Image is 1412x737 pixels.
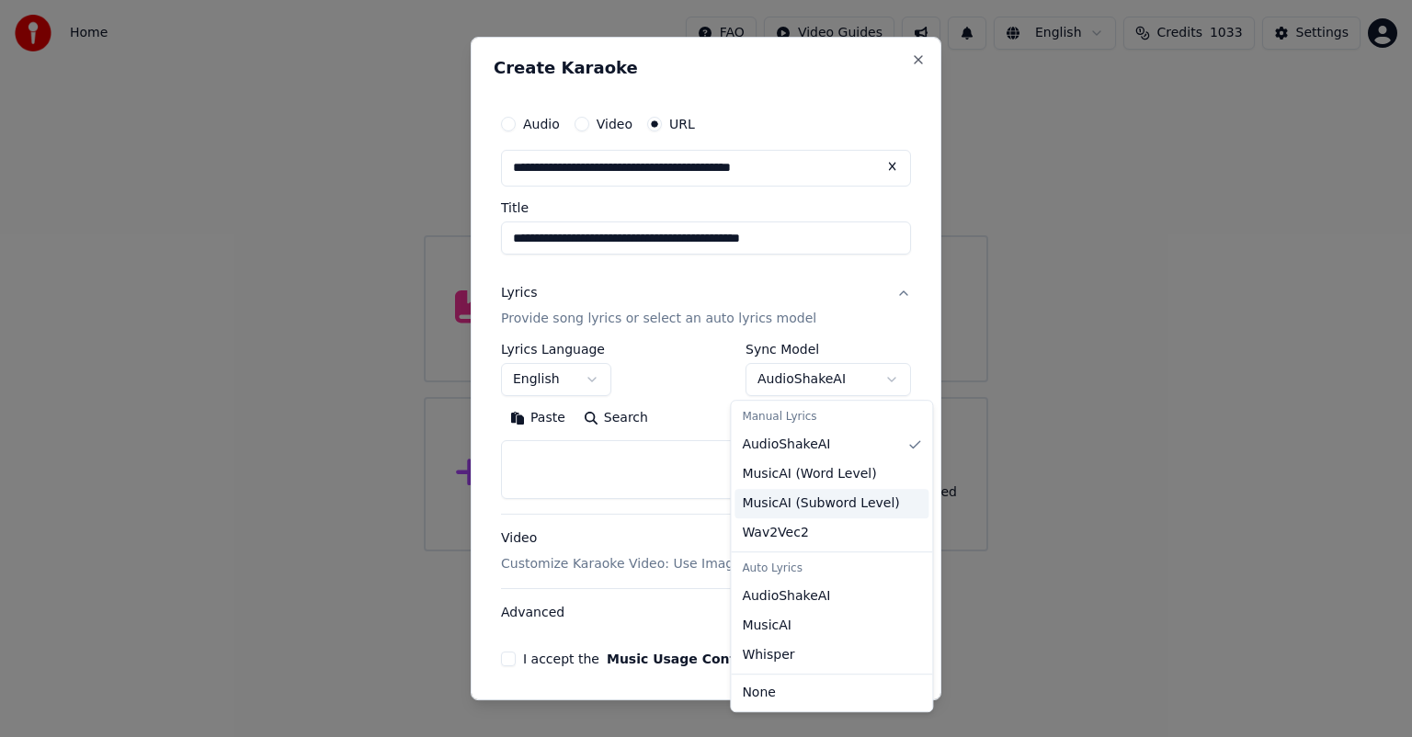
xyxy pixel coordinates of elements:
span: Wav2Vec2 [742,524,808,542]
span: AudioShakeAI [742,436,830,454]
span: None [742,684,776,702]
div: Auto Lyrics [734,556,928,582]
span: Whisper [742,646,794,664]
span: MusicAI ( Subword Level ) [742,494,899,513]
span: AudioShakeAI [742,587,830,606]
span: MusicAI [742,617,791,635]
div: Manual Lyrics [734,404,928,430]
span: MusicAI ( Word Level ) [742,465,876,483]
